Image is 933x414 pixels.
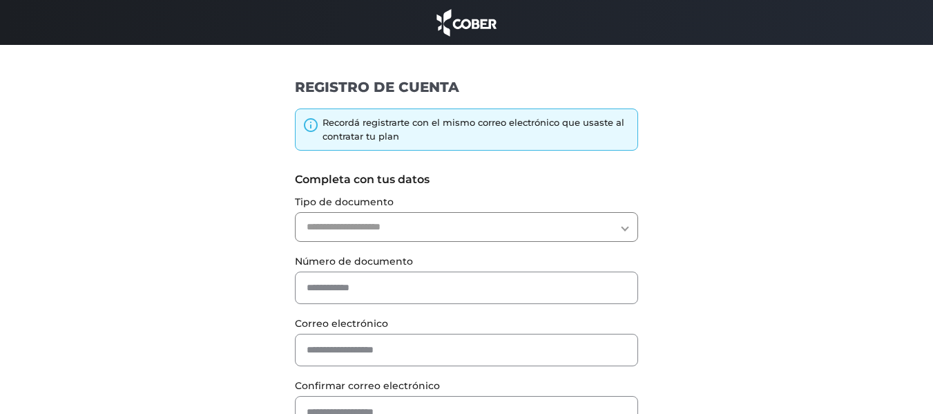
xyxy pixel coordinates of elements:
[295,317,638,331] label: Correo electrónico
[433,7,501,38] img: cober_marca.png
[295,171,638,188] label: Completa con tus datos
[323,116,631,143] div: Recordá registrarte con el mismo correo electrónico que usaste al contratar tu plan
[295,254,638,269] label: Número de documento
[295,78,638,96] h1: REGISTRO DE CUENTA
[295,195,638,209] label: Tipo de documento
[295,379,638,393] label: Confirmar correo electrónico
